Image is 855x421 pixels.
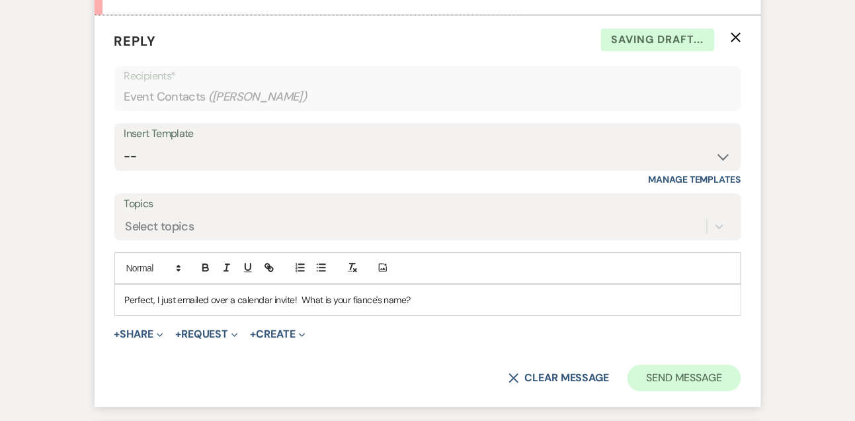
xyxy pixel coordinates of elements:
span: + [175,329,181,340]
div: Insert Template [124,124,731,144]
button: Share [114,329,164,340]
div: Select topics [126,217,194,235]
span: Reply [114,32,157,50]
a: Manage Templates [649,173,741,185]
span: Saving draft... [601,28,715,51]
span: + [250,329,256,340]
button: Request [175,329,238,340]
span: ( [PERSON_NAME] ) [208,88,307,106]
div: Event Contacts [124,84,731,110]
button: Create [250,329,305,340]
label: Topics [124,195,731,214]
p: Recipients* [124,68,731,85]
p: Perfect, I just emailed over a calendar invite! What is your fiance's name? [125,293,731,307]
button: Clear message [509,373,609,383]
button: Send Message [628,365,741,391]
span: + [114,329,120,340]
